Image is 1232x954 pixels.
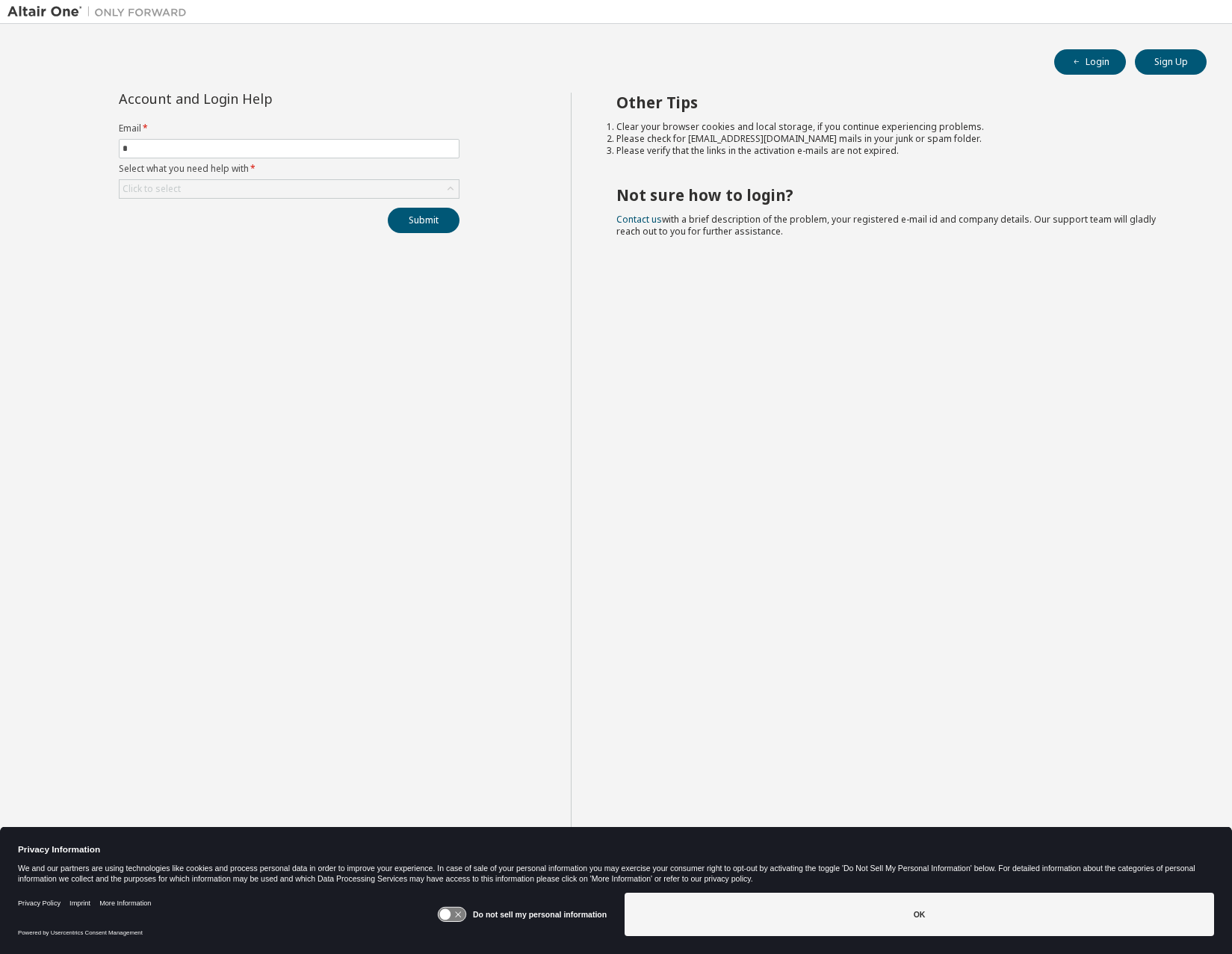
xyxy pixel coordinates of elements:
img: Altair One [7,4,194,19]
li: Please verify that the links in the activation e-mails are not expired. [616,145,1180,157]
div: Click to select [120,180,459,198]
button: Login [1054,49,1126,75]
h2: Not sure how to login? [616,185,1180,205]
li: Clear your browser cookies and local storage, if you continue experiencing problems. [616,121,1180,133]
h2: Other Tips [616,93,1180,112]
button: Submit [388,208,459,233]
div: Click to select [123,183,181,195]
div: Account and Login Help [119,93,391,105]
label: Email [119,123,459,134]
a: Contact us [616,213,662,226]
label: Select what you need help with [119,163,459,175]
span: with a brief description of the problem, your registered e-mail id and company details. Our suppo... [616,213,1156,238]
li: Please check for [EMAIL_ADDRESS][DOMAIN_NAME] mails in your junk or spam folder. [616,133,1180,145]
button: Sign Up [1135,49,1207,75]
